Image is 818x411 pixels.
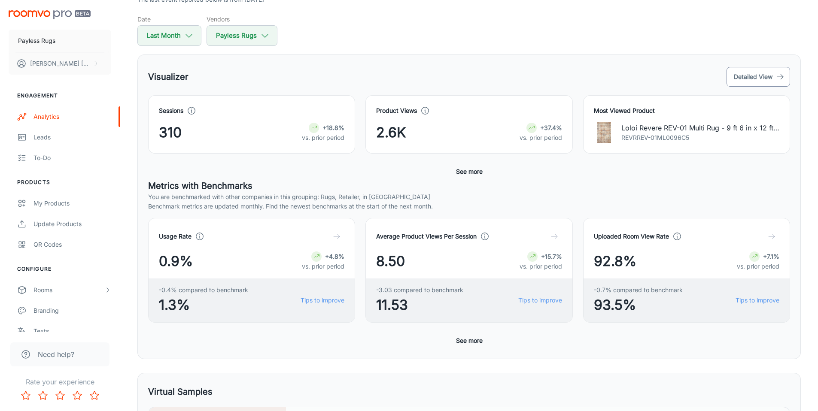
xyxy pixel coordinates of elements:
[540,124,562,131] strong: +37.4%
[594,106,779,115] h4: Most Viewed Product
[376,106,417,115] h4: Product Views
[594,285,683,295] span: -0.7% compared to benchmark
[33,133,111,142] div: Leads
[17,387,34,404] button: Rate 1 star
[148,385,213,398] h5: Virtual Samples
[594,295,683,315] span: 93.5%
[33,112,111,121] div: Analytics
[207,25,277,46] button: Payless Rugs
[159,232,192,241] h4: Usage Rate
[621,133,779,142] p: REVRREV-01ML0096C5
[518,296,562,305] a: Tips to improve
[376,295,463,315] span: 11.53
[137,25,201,46] button: Last Month
[736,296,779,305] a: Tips to improve
[38,349,74,360] span: Need help?
[69,387,86,404] button: Rate 4 star
[159,122,182,143] span: 310
[207,15,277,24] h5: Vendors
[376,232,477,241] h4: Average Product Views Per Session
[148,179,790,192] h5: Metrics with Benchmarks
[621,123,779,133] p: Loloi Revere REV-01 Multi Rug - 9 ft 6 in x 12 ft 5 in
[9,30,111,52] button: Payless Rugs
[376,285,463,295] span: -3.03 compared to benchmark
[34,387,52,404] button: Rate 2 star
[322,124,344,131] strong: +18.8%
[325,253,344,260] strong: +4.8%
[763,253,779,260] strong: +7.1%
[148,192,790,202] p: You are benchmarked with other companies in this grouping: Rugs, Retailer, in [GEOGRAPHIC_DATA]
[727,67,790,87] button: Detailed View
[33,240,111,249] div: QR Codes
[148,70,189,83] h5: Visualizer
[137,15,201,24] h5: Date
[18,36,55,45] p: Payless Rugs
[594,251,636,272] span: 92.8%
[33,326,111,336] div: Texts
[159,285,248,295] span: -0.4% compared to benchmark
[594,232,669,241] h4: Uploaded Room View Rate
[541,253,562,260] strong: +15.7%
[9,52,111,75] button: [PERSON_NAME] [PERSON_NAME]
[453,164,486,179] button: See more
[148,202,790,211] p: Benchmark metrics are updated monthly. Find the newest benchmarks at the start of the next month.
[159,251,193,272] span: 0.9%
[302,262,344,271] p: vs. prior period
[33,199,111,208] div: My Products
[453,333,486,348] button: See more
[33,306,111,315] div: Branding
[30,59,91,68] p: [PERSON_NAME] [PERSON_NAME]
[376,122,406,143] span: 2.6K
[7,377,113,387] p: Rate your experience
[594,122,614,143] img: Loloi Revere REV-01 Multi Rug - 9 ft 6 in x 12 ft 5 in
[520,133,562,142] p: vs. prior period
[33,219,111,229] div: Update Products
[376,251,405,272] span: 8.50
[86,387,103,404] button: Rate 5 star
[520,262,562,271] p: vs. prior period
[9,10,91,19] img: Roomvo PRO Beta
[737,262,779,271] p: vs. prior period
[33,285,104,295] div: Rooms
[33,153,111,163] div: To-do
[159,106,183,115] h4: Sessions
[302,133,344,142] p: vs. prior period
[301,296,344,305] a: Tips to improve
[52,387,69,404] button: Rate 3 star
[159,295,248,315] span: 1.3%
